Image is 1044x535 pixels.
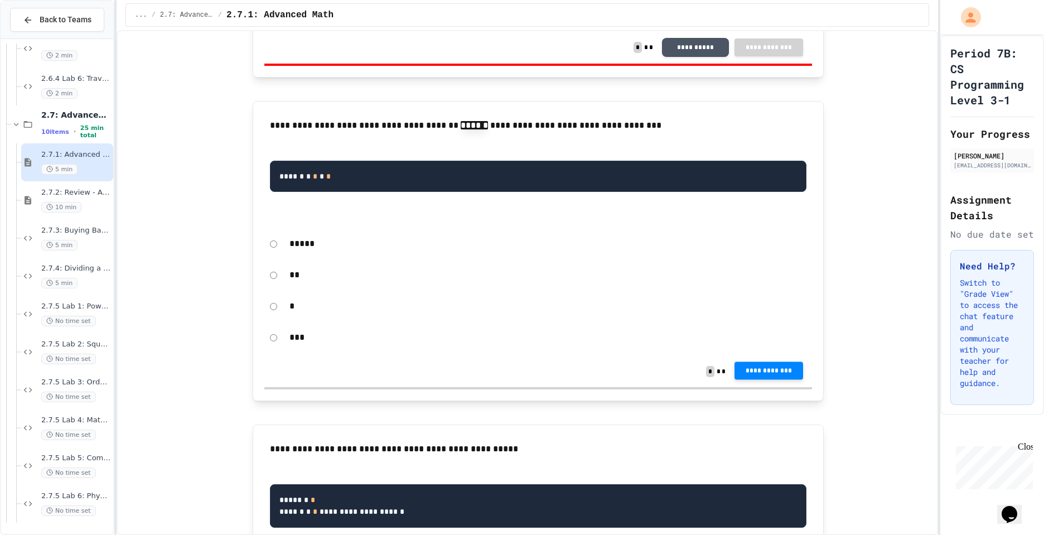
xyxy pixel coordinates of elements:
iframe: chat widget [997,490,1033,524]
span: No time set [41,505,96,516]
span: • [74,127,76,136]
div: No due date set [950,228,1034,241]
span: 2.7.5 Lab 2: Square Root Solver [41,340,111,349]
h2: Assignment Details [950,192,1034,223]
span: 2.7.2: Review - Advanced Math [41,188,111,197]
iframe: chat widget [951,442,1033,489]
span: 5 min [41,164,78,175]
span: ... [135,11,147,20]
span: 5 min [41,240,78,250]
span: 2.7: Advanced Math [41,110,111,120]
span: 2.6.4 Lab 6: Travel Expense Calculator [41,74,111,84]
span: / [218,11,222,20]
span: 2.7.5 Lab 1: Power Calculator [41,302,111,311]
span: 2.7: Advanced Math [160,11,214,20]
span: 25 min total [80,124,111,139]
span: 2.7.5 Lab 3: Order of Operations Debugger [41,378,111,387]
span: 2.7.5 Lab 6: Physics Equation Solver [41,491,111,501]
span: No time set [41,430,96,440]
div: [PERSON_NAME] [954,151,1031,161]
span: No time set [41,316,96,326]
span: 2.7.3: Buying Basketballs [41,226,111,235]
span: No time set [41,392,96,402]
span: 2.7.5 Lab 4: Math Expression Builder [41,416,111,425]
div: My Account [949,4,984,30]
span: 10 items [41,128,69,136]
p: Switch to "Grade View" to access the chat feature and communicate with your teacher for help and ... [960,277,1024,389]
button: Back to Teams [10,8,104,32]
h3: Need Help? [960,259,1024,273]
span: 10 min [41,202,81,213]
h1: Period 7B: CS Programming Level 3-1 [950,45,1034,108]
span: Back to Teams [40,14,91,26]
span: 2.7.4: Dividing a Number [41,264,111,273]
span: 5 min [41,278,78,288]
span: 2.7.1: Advanced Math [226,8,333,22]
span: / [152,11,156,20]
span: No time set [41,467,96,478]
span: 2 min [41,88,78,99]
span: 2.7.5 Lab 5: Complex Formula Calculator [41,454,111,463]
span: No time set [41,354,96,364]
span: 2.7.1: Advanced Math [41,150,111,160]
span: 2 min [41,50,78,61]
h2: Your Progress [950,126,1034,142]
div: [EMAIL_ADDRESS][DOMAIN_NAME] [954,161,1031,170]
div: Chat with us now!Close [4,4,77,71]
